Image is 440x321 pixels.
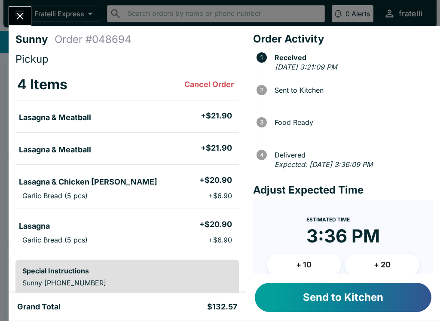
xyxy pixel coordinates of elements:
[199,175,232,185] h5: + $20.90
[15,33,55,46] h4: Sunny
[19,177,157,187] h5: Lasagna & Chicken [PERSON_NAME]
[275,160,373,169] em: Expected: [DATE] 3:36:09 PM
[22,279,232,287] p: Sunny [PHONE_NUMBER]
[267,254,342,276] button: + 10
[22,191,88,200] p: Garlic Bread (5 pcs)
[199,219,232,230] h5: + $20.90
[260,151,263,158] text: 4
[306,216,350,223] span: Estimated Time
[181,76,237,93] button: Cancel Order
[253,33,433,45] h4: Order Activity
[19,145,91,155] h5: Lasagna & Meatball
[15,53,49,65] span: Pickup
[19,112,91,123] h5: Lasagna & Meatball
[17,302,61,312] h5: Grand Total
[201,111,232,121] h5: + $21.90
[275,63,337,71] em: [DATE] 3:21:09 PM
[270,118,433,126] span: Food Ready
[255,283,431,312] button: Send to Kitchen
[270,86,433,94] span: Sent to Kitchen
[306,225,380,247] time: 3:36 PM
[260,119,263,126] text: 3
[22,236,88,244] p: Garlic Bread (5 pcs)
[260,87,263,94] text: 2
[270,151,433,159] span: Delivered
[208,191,232,200] p: + $6.90
[201,143,232,153] h5: + $21.90
[208,236,232,244] p: + $6.90
[17,76,67,93] h3: 4 Items
[253,184,433,197] h4: Adjust Expected Time
[345,254,419,276] button: + 20
[270,54,433,61] span: Received
[19,221,50,231] h5: Lasagna
[207,302,237,312] h5: $132.57
[260,54,263,61] text: 1
[15,69,239,253] table: orders table
[55,33,131,46] h4: Order # 048694
[9,7,31,25] button: Close
[22,266,232,275] h6: Special Instructions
